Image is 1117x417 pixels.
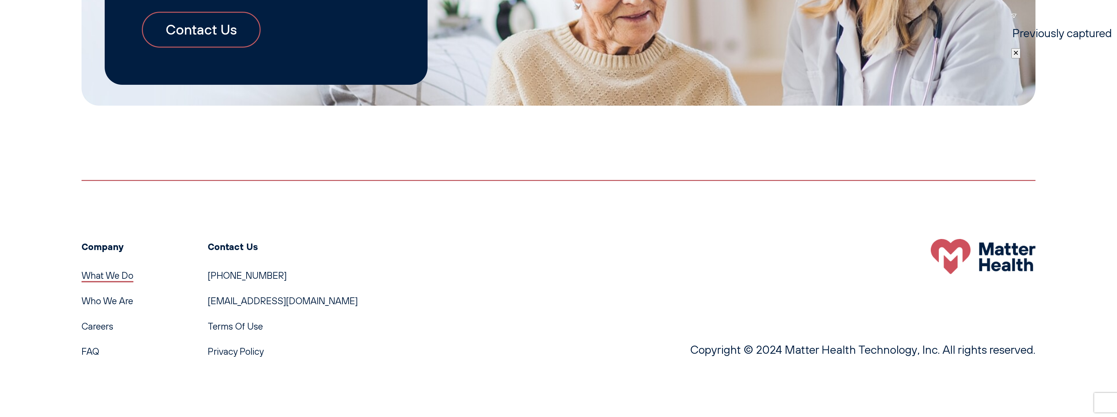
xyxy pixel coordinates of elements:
[208,346,264,357] a: Privacy Policy
[82,295,133,306] a: Who We Are
[82,270,133,281] a: What We Do
[82,320,113,332] a: Careers
[208,295,358,306] a: [EMAIL_ADDRESS][DOMAIN_NAME]
[208,239,358,254] h3: Contact Us
[82,239,133,254] h3: Company
[208,270,287,281] a: [PHONE_NUMBER]
[690,340,1035,359] p: Copyright © 2024 Matter Health Technology, Inc. All rights reserved.
[208,320,263,332] a: Terms Of Use
[82,346,99,357] a: FAQ
[142,12,261,48] a: Contact Us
